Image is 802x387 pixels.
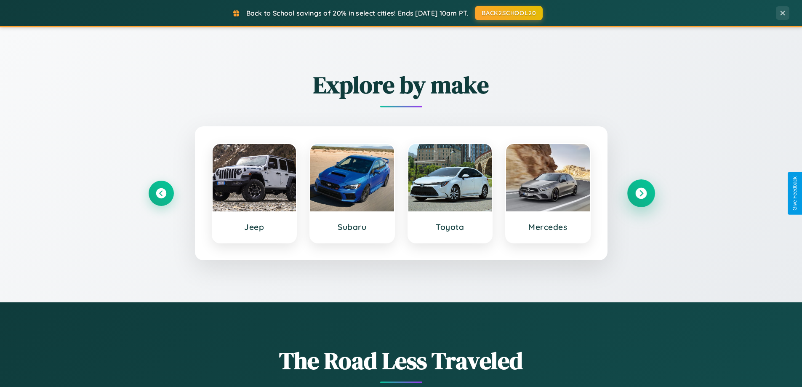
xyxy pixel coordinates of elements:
[792,176,798,211] div: Give Feedback
[417,222,484,232] h3: Toyota
[475,6,543,20] button: BACK2SCHOOL20
[149,69,654,101] h2: Explore by make
[246,9,469,17] span: Back to School savings of 20% in select cities! Ends [DATE] 10am PT.
[149,344,654,377] h1: The Road Less Traveled
[319,222,386,232] h3: Subaru
[514,222,581,232] h3: Mercedes
[221,222,288,232] h3: Jeep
